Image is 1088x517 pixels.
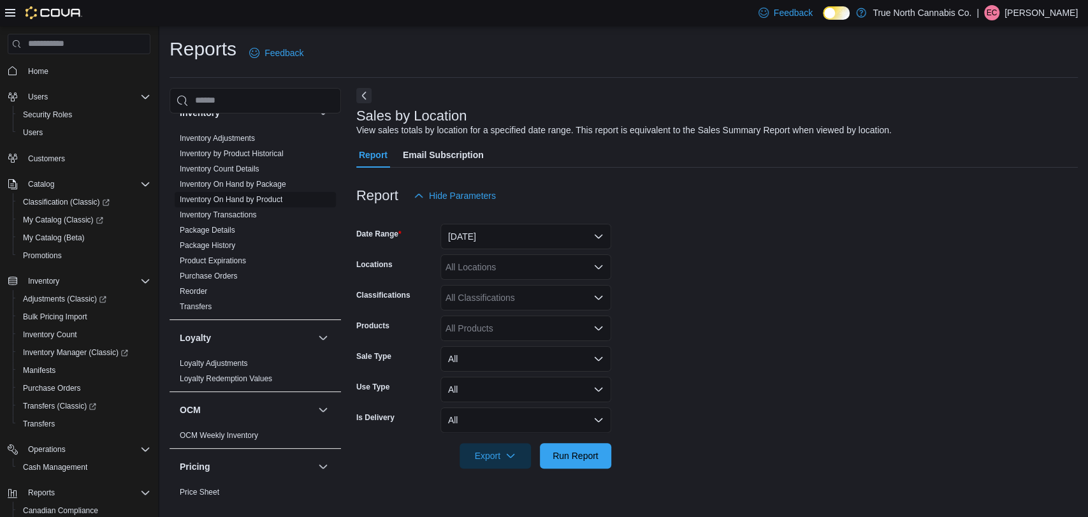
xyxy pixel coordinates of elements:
[23,442,71,457] button: Operations
[180,460,313,473] button: Pricing
[356,290,410,300] label: Classifications
[467,443,523,469] span: Export
[984,5,999,20] div: Eric Chittim
[23,383,81,393] span: Purchase Orders
[180,226,235,235] a: Package Details
[18,460,92,475] a: Cash Management
[13,290,156,308] a: Adjustments (Classic)
[23,177,59,192] button: Catalog
[23,215,103,225] span: My Catalog (Classic)
[180,149,284,158] a: Inventory by Product Historical
[18,345,133,360] a: Inventory Manager (Classic)
[23,365,55,375] span: Manifests
[180,431,258,440] a: OCM Weekly Inventory
[18,416,150,432] span: Transfers
[13,247,156,265] button: Promotions
[180,404,313,416] button: OCM
[316,402,331,418] button: OCM
[316,330,331,346] button: Loyalty
[180,358,248,368] span: Loyalty Adjustments
[356,382,389,392] label: Use Type
[23,273,64,289] button: Inventory
[180,404,201,416] h3: OCM
[316,459,331,474] button: Pricing
[180,195,282,204] a: Inventory On Hand by Product
[18,248,67,263] a: Promotions
[23,110,72,120] span: Security Roles
[3,88,156,106] button: Users
[180,210,257,219] a: Inventory Transactions
[440,224,611,249] button: [DATE]
[180,164,259,173] a: Inventory Count Details
[593,262,604,272] button: Open list of options
[25,6,82,19] img: Cova
[23,89,150,105] span: Users
[23,127,43,138] span: Users
[356,188,398,203] h3: Report
[180,179,286,189] span: Inventory On Hand by Package
[23,150,150,166] span: Customers
[180,331,211,344] h3: Loyalty
[3,149,156,168] button: Customers
[180,430,258,441] span: OCM Weekly Inventory
[18,327,82,342] a: Inventory Count
[18,345,150,360] span: Inventory Manager (Classic)
[13,344,156,361] a: Inventory Manager (Classic)
[8,57,150,517] nav: Complex example
[18,327,150,342] span: Inventory Count
[28,179,54,189] span: Catalog
[18,363,150,378] span: Manifests
[23,251,62,261] span: Promotions
[23,506,98,516] span: Canadian Compliance
[18,381,150,396] span: Purchase Orders
[356,259,393,270] label: Locations
[3,272,156,290] button: Inventory
[180,331,313,344] button: Loyalty
[593,293,604,303] button: Open list of options
[170,36,236,62] h1: Reports
[180,487,219,497] span: Price Sheet
[18,212,108,228] a: My Catalog (Classic)
[23,89,53,105] button: Users
[356,124,892,137] div: View sales totals by location for a specified date range. This report is equivalent to the Sales ...
[13,229,156,247] button: My Catalog (Beta)
[180,133,255,143] span: Inventory Adjustments
[180,134,255,143] a: Inventory Adjustments
[180,272,238,280] a: Purchase Orders
[23,64,54,79] a: Home
[23,330,77,340] span: Inventory Count
[180,256,246,266] span: Product Expirations
[18,309,92,324] a: Bulk Pricing Import
[429,189,496,202] span: Hide Parameters
[180,210,257,220] span: Inventory Transactions
[23,485,150,500] span: Reports
[18,291,150,307] span: Adjustments (Classic)
[13,193,156,211] a: Classification (Classic)
[180,460,210,473] h3: Pricing
[180,271,238,281] span: Purchase Orders
[3,62,156,80] button: Home
[18,107,77,122] a: Security Roles
[28,154,65,164] span: Customers
[180,286,207,296] span: Reorder
[540,443,611,469] button: Run Report
[180,194,282,205] span: Inventory On Hand by Product
[13,326,156,344] button: Inventory Count
[180,287,207,296] a: Reorder
[356,108,467,124] h3: Sales by Location
[3,484,156,502] button: Reports
[13,415,156,433] button: Transfers
[18,398,150,414] span: Transfers (Classic)
[23,197,110,207] span: Classification (Classic)
[180,180,286,189] a: Inventory On Hand by Package
[18,309,150,324] span: Bulk Pricing Import
[18,194,150,210] span: Classification (Classic)
[23,401,96,411] span: Transfers (Classic)
[13,211,156,229] a: My Catalog (Classic)
[18,125,150,140] span: Users
[440,377,611,402] button: All
[170,428,341,448] div: OCM
[23,312,87,322] span: Bulk Pricing Import
[18,248,150,263] span: Promotions
[18,460,150,475] span: Cash Management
